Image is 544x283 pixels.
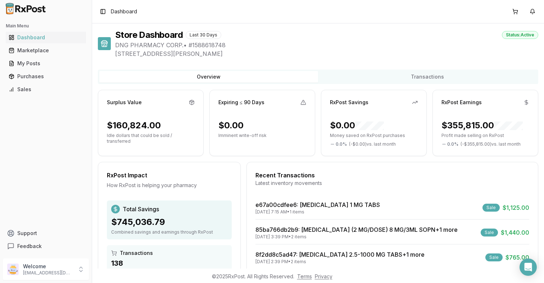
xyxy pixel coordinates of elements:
div: How RxPost is helping your pharmacy [107,182,232,189]
button: Support [3,227,89,240]
span: 0.0 % [447,141,458,147]
div: Expiring ≤ 90 Days [218,99,264,106]
div: RxPost Savings [330,99,368,106]
p: Money saved on RxPost purchases [330,133,418,138]
div: $745,036.79 [111,216,227,228]
button: Feedback [3,240,89,253]
div: $0.00 [330,120,384,131]
div: Latest inventory movements [255,180,529,187]
span: $1,440.00 [501,228,529,237]
a: 8f2dd8c5ad47: [MEDICAL_DATA] 2.5-1000 MG TABS+1 more [255,251,425,258]
a: Marketplace [6,44,86,57]
div: Sale [482,204,500,212]
div: Dashboard [9,34,83,41]
span: ( - $0.00 ) vs. last month [349,141,396,147]
div: Last 30 Days [186,31,221,39]
a: e67a00cdfee6: [MEDICAL_DATA] 1 MG TABS [255,201,380,208]
p: Imminent write-off risk [218,133,306,138]
div: 138 [111,258,227,268]
div: RxPost Impact [107,171,232,180]
a: My Posts [6,57,86,70]
div: $0.00 [218,120,244,131]
span: 0.0 % [336,141,347,147]
a: Privacy [315,273,332,279]
p: [EMAIL_ADDRESS][DOMAIN_NAME] [23,270,73,276]
a: Purchases [6,70,86,83]
nav: breadcrumb [111,8,137,15]
h1: Store Dashboard [115,29,183,41]
img: User avatar [7,264,19,275]
span: ( - $355,815.00 ) vs. last month [461,141,521,147]
div: $355,815.00 [441,120,523,131]
span: [STREET_ADDRESS][PERSON_NAME] [115,49,538,58]
div: [DATE] 7:15 AM • 1 items [255,209,380,215]
span: DNG PHARMACY CORP. • # 1588618748 [115,41,538,49]
div: [DATE] 3:39 PM • 2 items [255,234,458,240]
div: Status: Active [502,31,538,39]
div: RxPost Earnings [441,99,482,106]
div: $160,824.00 [107,120,161,131]
a: Terms [297,273,312,279]
div: Marketplace [9,47,83,54]
div: Combined savings and earnings through RxPost [111,229,227,235]
div: My Posts [9,60,83,67]
div: Sale [481,229,498,236]
span: Total Savings [123,205,159,213]
div: Purchases [9,73,83,80]
span: Feedback [17,243,42,250]
span: Dashboard [111,8,137,15]
button: My Posts [3,58,89,69]
a: Dashboard [6,31,86,44]
span: Transactions [120,249,153,257]
button: Marketplace [3,45,89,56]
p: Profit made selling on RxPost [441,133,529,138]
span: $1,125.00 [503,203,529,212]
div: [DATE] 2:39 PM • 2 items [255,259,425,265]
button: Sales [3,84,89,95]
a: 85ba766db2b9: [MEDICAL_DATA] (2 MG/DOSE) 8 MG/3ML SOPN+1 more [255,226,458,233]
span: $765.00 [506,253,529,262]
div: Recent Transactions [255,171,529,180]
p: Idle dollars that could be sold / transferred [107,133,195,144]
a: Sales [6,83,86,96]
button: Dashboard [3,32,89,43]
div: Sales [9,86,83,93]
img: RxPost Logo [3,3,49,14]
h2: Main Menu [6,23,86,29]
p: Welcome [23,263,73,270]
button: Purchases [3,71,89,82]
div: Sale [485,253,503,261]
div: Open Intercom Messenger [520,258,537,276]
button: Transactions [318,71,537,83]
div: Surplus Value [107,99,142,106]
button: Overview [99,71,318,83]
